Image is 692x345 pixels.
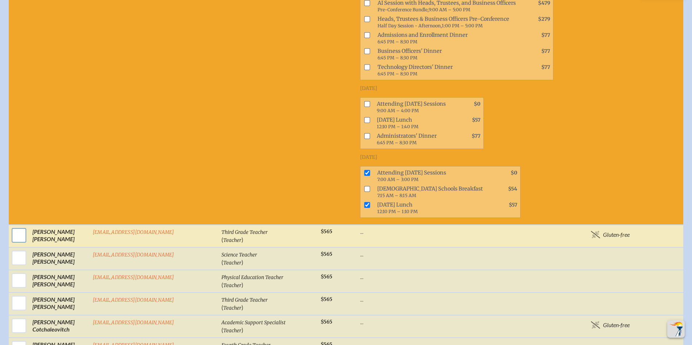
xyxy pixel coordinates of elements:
span: Attending [DATE] Sessions [374,99,452,115]
span: ( [221,259,223,266]
span: 12:10 PM – 1:10 PM [377,209,418,214]
span: ) [241,326,243,333]
span: ( [221,236,223,243]
span: $565 [321,296,332,302]
span: $57 [509,202,517,208]
span: Science Teacher [221,252,257,258]
span: 6:45 PM – 8:30 PM [378,55,417,60]
span: [DATE] [360,154,377,160]
span: Teacher [223,260,241,266]
span: $565 [321,274,332,280]
span: $57 [472,117,480,123]
span: $77 [541,64,550,70]
span: 9:00 AM – 4:00 PM [377,108,419,113]
span: $77 [541,48,550,54]
span: $279 [538,16,550,22]
p: ... [360,228,553,235]
span: $565 [321,228,332,235]
span: Pre-Conference Bundle, [378,7,429,12]
span: [DEMOGRAPHIC_DATA] Schools Breakfast [374,184,488,200]
span: 12:10 PM – 1:40 PM [377,124,418,129]
span: 6:45 PM – 8:30 PM [378,39,417,44]
span: ) [241,304,243,311]
span: Teacher [223,305,241,311]
span: 1:00 PM – 5:00 PM [442,23,483,28]
span: Teacher [223,328,241,334]
span: Administrators' Dinner [374,131,452,147]
span: 6:45 PM – 8:30 PM [378,71,417,77]
span: $0 [474,101,480,107]
span: Teacher [223,237,241,243]
span: $54 [508,186,517,192]
span: Admissions and Enrollment Dinner [375,30,521,46]
span: Business Officers' Dinner [375,46,521,62]
span: Heads, Trustees & Business Officers Pre-Conference [375,14,521,30]
span: $77 [472,133,480,139]
span: Teacher [223,282,241,289]
a: [EMAIL_ADDRESS][DOMAIN_NAME] [93,274,174,281]
span: ( [221,304,223,311]
span: $77 [541,32,550,38]
button: Scroll Top [667,320,685,338]
p: ... [360,251,553,258]
a: [EMAIL_ADDRESS][DOMAIN_NAME] [93,319,174,326]
td: [PERSON_NAME] [PERSON_NAME] [30,270,90,293]
span: ( [221,281,223,288]
span: ) [241,259,243,266]
td: [PERSON_NAME] Cotchaleovitch [30,315,90,338]
a: [EMAIL_ADDRESS][DOMAIN_NAME] [93,252,174,258]
span: Gluten-free [603,321,630,329]
td: [PERSON_NAME] [PERSON_NAME] [30,293,90,315]
span: 9:00 AM – 5:00 PM [429,7,470,12]
span: 7:00 AM – 3:00 PM [377,177,418,182]
a: [EMAIL_ADDRESS][DOMAIN_NAME] [93,229,174,235]
span: Gluten-free [603,231,630,238]
p: ... [360,318,553,326]
span: [DATE] Lunch [374,200,488,216]
td: [PERSON_NAME] [PERSON_NAME] [30,247,90,270]
span: $0 [511,170,517,176]
span: ( [221,326,223,333]
span: Third Grade Teacher [221,229,268,235]
span: ) [241,281,243,288]
p: ... [360,296,553,303]
span: Technology Directors' Dinner [375,62,521,78]
img: To the top [669,322,683,336]
span: 7:15 AM – 8:15 AM [377,193,416,198]
td: [PERSON_NAME] [PERSON_NAME] [30,225,90,247]
span: 6:45 PM – 8:30 PM [377,140,417,145]
a: [EMAIL_ADDRESS][DOMAIN_NAME] [93,297,174,303]
span: Third Grade Teacher [221,297,268,303]
span: Attending [DATE] Sessions [374,168,488,184]
span: [DATE] Lunch [374,115,452,131]
span: $565 [321,319,332,325]
span: ) [241,236,243,243]
span: $565 [321,251,332,257]
p: ... [360,273,553,281]
span: [DATE] [360,85,377,91]
span: Half Day Session - Afternoon, [378,23,442,28]
span: Physical Education Teacher [221,274,283,281]
span: Academic Support Specialist [221,319,286,326]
